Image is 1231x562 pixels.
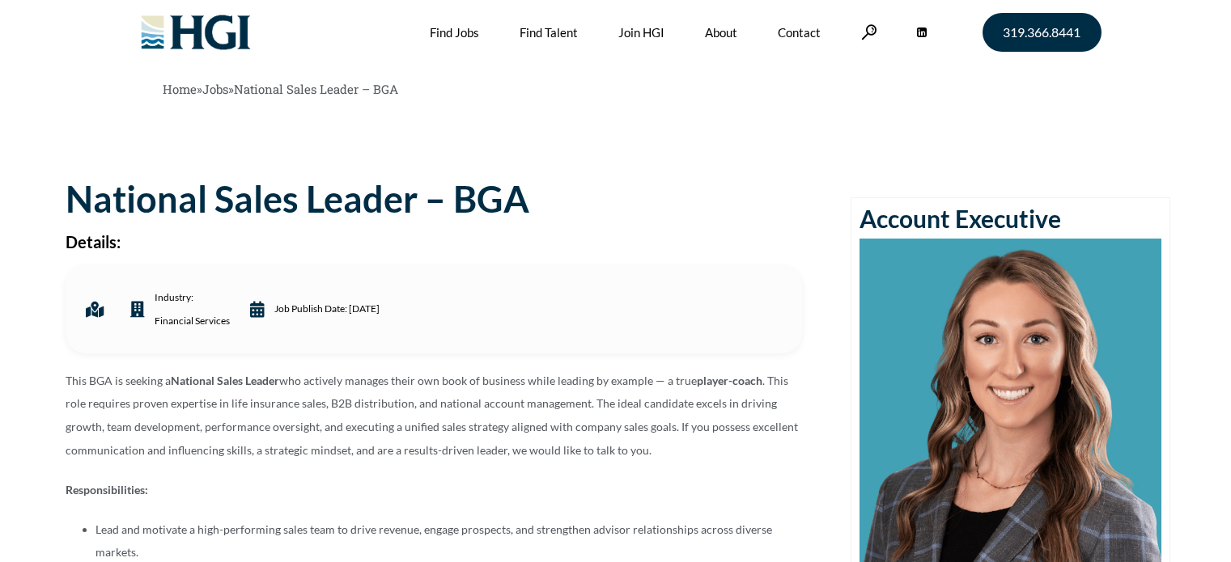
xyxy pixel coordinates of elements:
[151,286,230,333] span: industry:
[861,24,877,40] a: Search
[202,81,228,97] a: Jobs
[983,13,1102,52] a: 319.366.8441
[66,181,802,218] h1: National Sales Leader – BGA
[163,81,398,97] span: » »
[860,206,1161,230] h2: Account Executive
[66,370,802,463] p: This BGA is seeking a who actively manages their own book of business while leading by example — ...
[171,374,279,387] strong: National Sales Leader
[234,81,398,97] span: National Sales Leader – BGA
[66,483,148,497] strong: Responsibilities:
[163,81,197,97] a: Home
[155,310,230,333] a: Financial Services
[66,234,802,250] h2: Details:
[1003,26,1080,39] span: 319.366.8441
[270,298,380,321] span: Job Publish date: [DATE]
[697,374,762,387] strong: player-coach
